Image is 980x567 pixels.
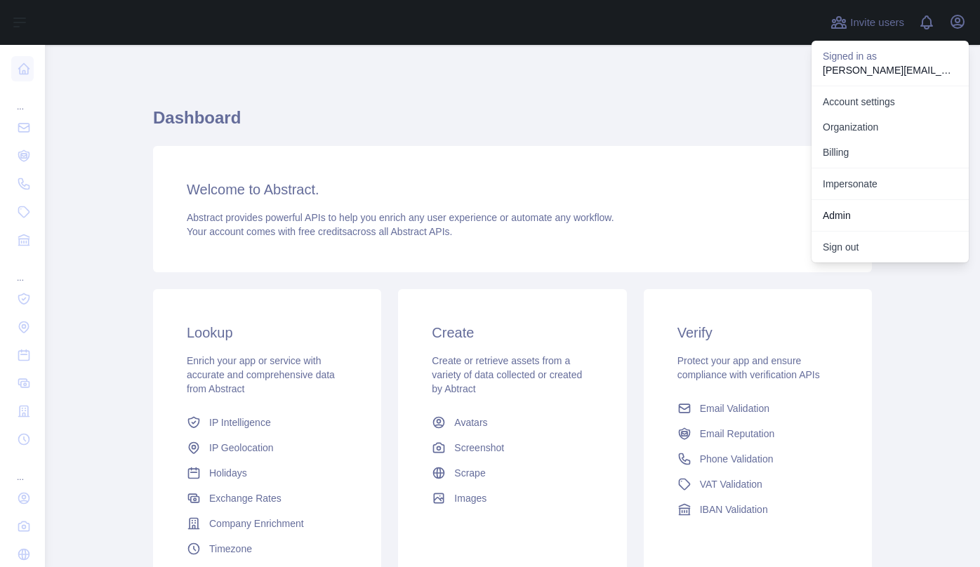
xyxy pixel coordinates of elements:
a: Company Enrichment [181,511,353,536]
a: Email Reputation [672,421,844,446]
span: free credits [298,226,347,237]
button: Billing [812,140,969,165]
span: Enrich your app or service with accurate and comprehensive data from Abstract [187,355,335,394]
a: Timezone [181,536,353,561]
span: Timezone [209,542,252,556]
button: Invite users [828,11,907,34]
span: VAT Validation [700,477,762,491]
span: Abstract provides powerful APIs to help you enrich any user experience or automate any workflow. [187,212,614,223]
button: Sign out [812,234,969,260]
span: IBAN Validation [700,502,768,516]
a: Screenshot [426,435,598,460]
span: IP Intelligence [209,415,271,429]
a: Scrape [426,460,598,486]
a: Holidays [181,460,353,486]
a: Organization [812,114,969,140]
span: Phone Validation [700,452,774,466]
a: IBAN Validation [672,497,844,522]
span: Screenshot [454,441,504,455]
a: Avatars [426,410,598,435]
a: VAT Validation [672,472,844,497]
span: Company Enrichment [209,516,304,531]
a: IP Geolocation [181,435,353,460]
h3: Welcome to Abstract. [187,180,838,199]
span: Scrape [454,466,485,480]
div: ... [11,84,34,112]
span: Create or retrieve assets from a variety of data collected or created by Abtract [432,355,582,394]
a: Email Validation [672,396,844,421]
div: ... [11,455,34,483]
p: [PERSON_NAME][EMAIL_ADDRESS][PERSON_NAME][DOMAIN_NAME] [823,63,958,77]
p: Signed in as [823,49,958,63]
span: Images [454,491,486,505]
span: Protect your app and ensure compliance with verification APIs [677,355,820,380]
div: ... [11,255,34,283]
span: Your account comes with across all Abstract APIs. [187,226,452,237]
span: Invite users [850,15,904,31]
a: IP Intelligence [181,410,353,435]
span: Exchange Rates [209,491,282,505]
a: Account settings [812,89,969,114]
h3: Lookup [187,323,347,342]
span: Email Validation [700,401,769,415]
a: Impersonate [812,171,969,196]
a: Phone Validation [672,446,844,472]
span: Email Reputation [700,427,775,441]
h1: Dashboard [153,107,872,140]
span: Holidays [209,466,247,480]
h3: Verify [677,323,838,342]
h3: Create [432,323,592,342]
span: Avatars [454,415,487,429]
span: IP Geolocation [209,441,274,455]
a: Exchange Rates [181,486,353,511]
a: Admin [812,203,969,228]
a: Images [426,486,598,511]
